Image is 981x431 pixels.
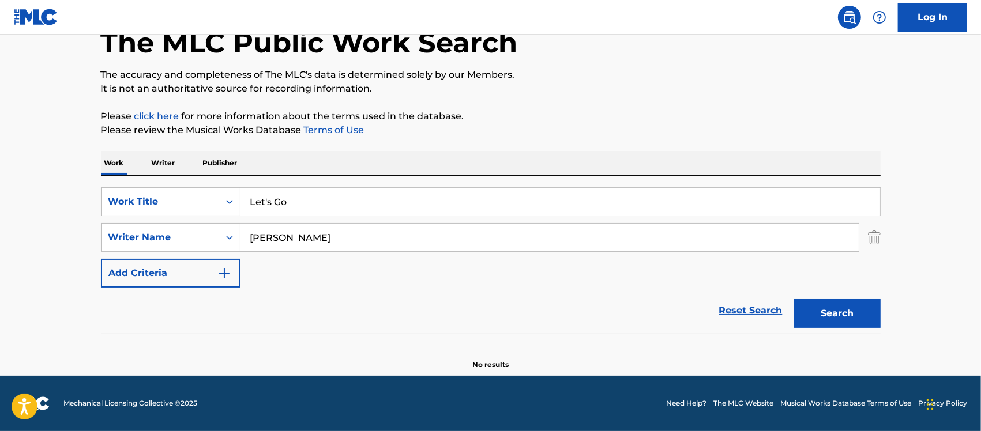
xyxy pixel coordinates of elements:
a: Public Search [838,6,861,29]
h1: The MLC Public Work Search [101,25,518,60]
p: The accuracy and completeness of The MLC's data is determined solely by our Members. [101,68,881,82]
div: Help [868,6,891,29]
img: help [873,10,886,24]
button: Add Criteria [101,259,240,288]
a: Log In [898,3,967,32]
a: click here [134,111,179,122]
img: Delete Criterion [868,223,881,252]
img: logo [14,396,50,410]
img: 9d2ae6d4665cec9f34b9.svg [217,266,231,280]
a: The MLC Website [713,398,773,409]
span: Mechanical Licensing Collective © 2025 [63,398,197,409]
a: Musical Works Database Terms of Use [780,398,911,409]
iframe: Chat Widget [923,376,981,431]
form: Search Form [101,187,881,334]
a: Reset Search [713,298,788,323]
button: Search [794,299,881,328]
img: search [843,10,856,24]
p: Please for more information about the terms used in the database. [101,109,881,123]
p: Writer [148,151,179,175]
div: Writer Name [108,230,212,244]
img: MLC Logo [14,9,58,25]
p: Please review the Musical Works Database [101,123,881,137]
div: Drag [927,387,934,422]
p: It is not an authoritative source for recording information. [101,82,881,96]
a: Need Help? [666,398,706,409]
div: Work Title [108,195,212,209]
p: Work [101,151,127,175]
p: No results [472,346,509,370]
a: Privacy Policy [918,398,967,409]
a: Terms of Use [302,124,364,135]
p: Publisher [200,151,241,175]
